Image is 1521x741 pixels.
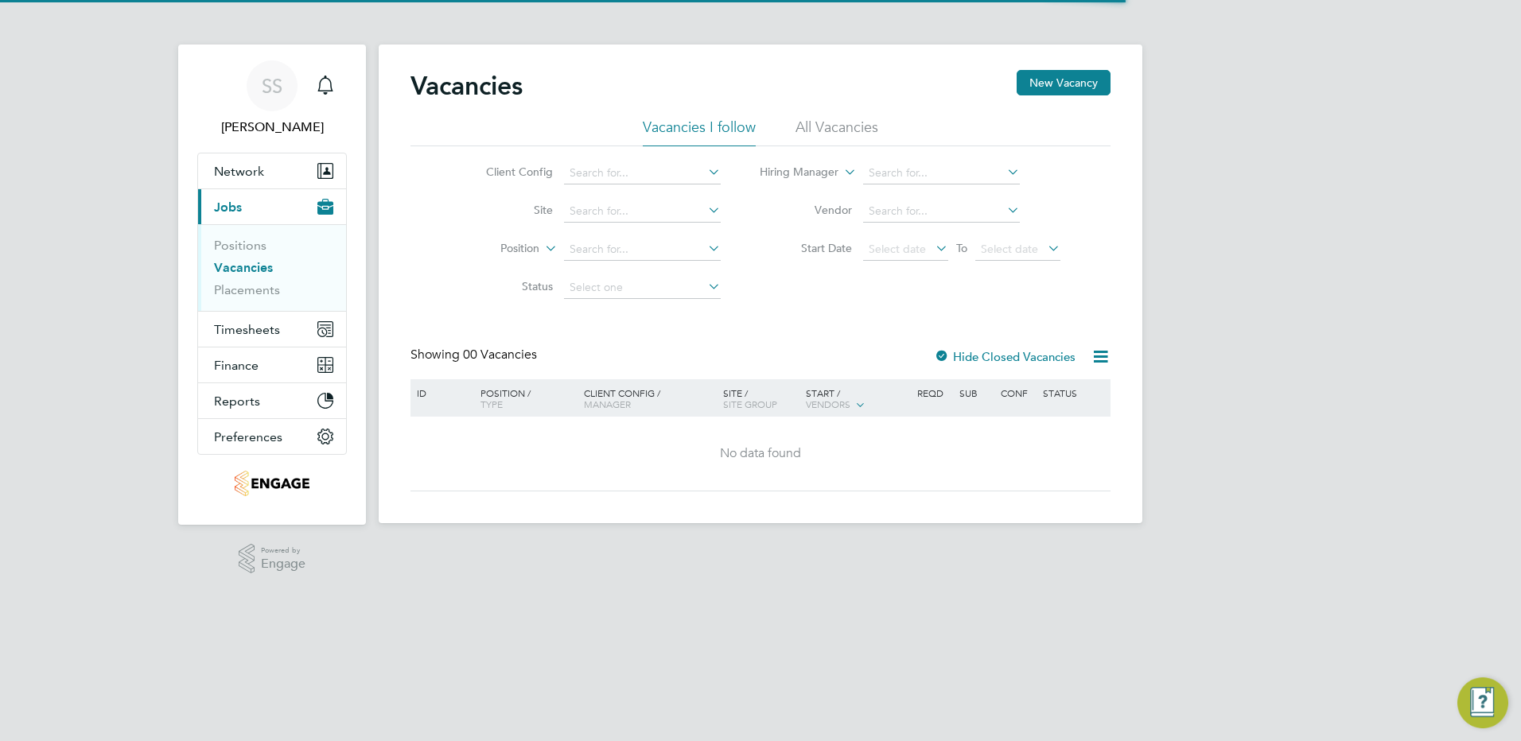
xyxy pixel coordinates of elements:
h2: Vacancies [410,70,523,102]
button: New Vacancy [1017,70,1111,95]
a: Go to home page [197,471,347,496]
span: 00 Vacancies [463,347,537,363]
div: Conf [997,379,1038,406]
span: Powered by [261,544,305,557]
li: All Vacancies [796,118,878,146]
label: Site [461,203,553,217]
span: Reports [214,394,260,409]
a: Vacancies [214,260,273,275]
span: Select date [869,242,926,256]
label: Hide Closed Vacancies [934,349,1076,364]
div: Start / [802,379,913,419]
nav: Main navigation [178,45,366,525]
input: Search for... [564,162,721,184]
span: SS [262,76,282,96]
span: Finance [214,358,259,373]
span: Engage [261,557,305,571]
label: Hiring Manager [747,165,838,180]
div: Showing [410,347,540,363]
label: Position [448,241,539,257]
label: Start Date [760,241,852,255]
a: SS[PERSON_NAME] [197,60,347,137]
button: Network [198,153,346,188]
label: Vendor [760,203,852,217]
button: Preferences [198,419,346,454]
input: Select one [564,277,721,299]
div: Reqd [913,379,955,406]
div: Jobs [198,224,346,311]
span: Site Group [723,398,777,410]
a: Placements [214,282,280,297]
span: Saranija Sivapalan [197,118,347,137]
input: Search for... [564,239,721,261]
input: Search for... [564,200,721,223]
span: Type [480,398,503,410]
div: No data found [413,445,1108,462]
button: Engage Resource Center [1457,677,1508,728]
a: Positions [214,238,266,253]
span: Jobs [214,200,242,215]
div: Site / [719,379,803,417]
span: Vendors [806,398,850,410]
li: Vacancies I follow [643,118,756,146]
div: Status [1039,379,1108,406]
div: Position / [469,379,580,417]
div: Sub [955,379,997,406]
a: Powered byEngage [239,544,306,574]
input: Search for... [863,162,1020,184]
span: Select date [981,242,1038,256]
img: carmichael-logo-retina.png [235,471,309,496]
span: Network [214,164,264,179]
label: Status [461,279,553,293]
span: To [951,238,972,258]
label: Client Config [461,165,553,179]
span: Manager [584,398,631,410]
button: Jobs [198,189,346,224]
button: Finance [198,347,346,382]
input: Search for... [863,200,1020,223]
button: Timesheets [198,312,346,347]
span: Preferences [214,429,282,444]
div: ID [413,379,469,406]
span: Timesheets [214,322,280,337]
button: Reports [198,383,346,418]
div: Client Config / [580,379,719,417]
